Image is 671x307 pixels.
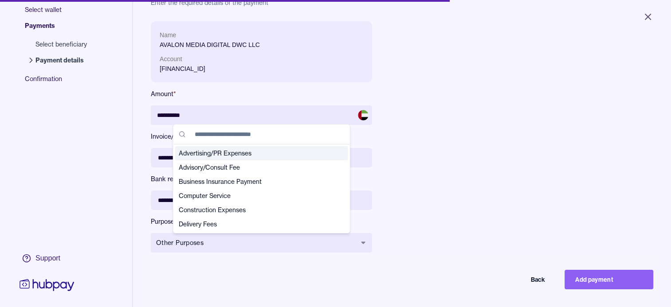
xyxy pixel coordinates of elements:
p: AVALON MEDIA DIGITAL DWC LLC [160,40,363,50]
label: Purpose of payment [151,217,372,226]
span: Business Insurance Payment [179,177,334,186]
p: Name [160,30,363,40]
button: Back [467,270,556,289]
span: Select beneficiary [35,40,87,49]
span: Advisory/Consult Fee [179,163,334,172]
div: Support [35,253,60,263]
span: Other Purposes [156,238,356,247]
span: Construction Expenses [179,206,334,214]
p: Account [160,54,363,64]
label: Bank reference [151,175,372,183]
span: Confirmation [25,74,96,90]
a: Support [18,249,76,268]
label: Invoice/Document ID [151,132,372,141]
span: Select wallet [25,5,96,21]
span: Computer Service [179,191,334,200]
button: Close [632,7,664,27]
span: Delivery Fees [179,220,334,229]
button: Add payment [565,270,653,289]
p: [FINANCIAL_ID] [160,64,363,74]
span: Payments [25,21,96,37]
span: Advertising/PR Expenses [179,149,334,158]
label: Amount [151,89,372,98]
span: Payment details [35,56,87,65]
